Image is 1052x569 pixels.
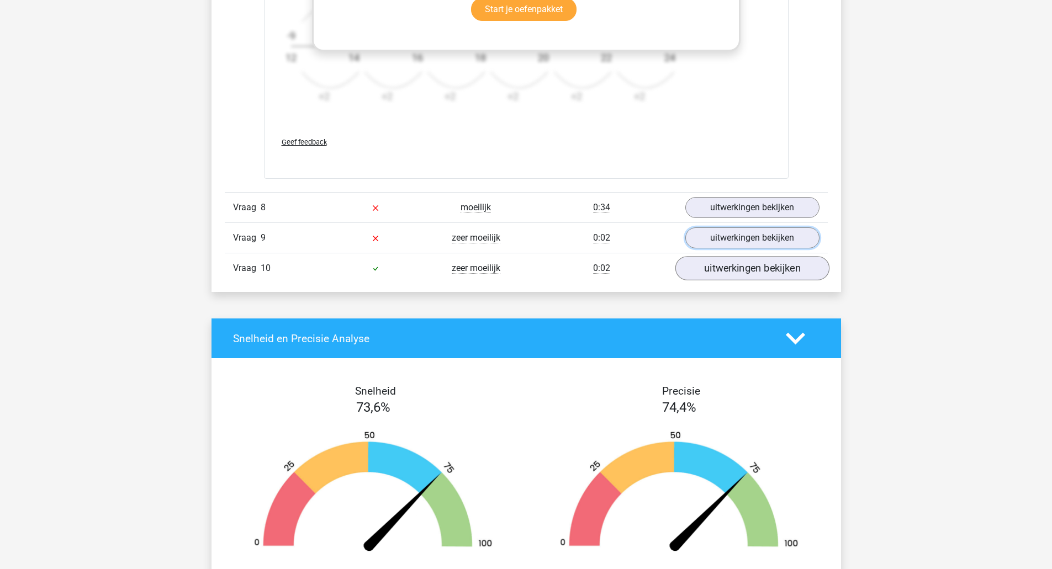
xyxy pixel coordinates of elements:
[282,138,327,146] span: Geef feedback
[348,52,360,63] text: 14
[287,30,295,41] text: -9
[461,202,491,213] span: moeilijk
[685,227,820,248] a: uitwerkingen bekijken
[319,91,330,102] text: +2
[634,91,645,102] text: +2
[508,91,519,102] text: +2
[382,91,393,102] text: +2
[233,262,261,275] span: Vraag
[538,52,549,63] text: 20
[675,256,829,280] a: uitwerkingen bekijken
[233,385,518,397] h4: Snelheid
[543,430,816,557] img: 74.2161dc2803b4.png
[539,385,824,397] h4: Precisie
[662,400,696,415] span: 74,4%
[452,263,500,274] span: zeer moeilijk
[593,232,610,243] span: 0:02
[261,263,271,273] span: 10
[261,232,266,243] span: 9
[452,232,500,243] span: zeer moeilijk
[571,91,582,102] text: +2
[261,202,266,212] span: 8
[286,52,297,63] text: 12
[233,201,261,214] span: Vraag
[233,332,769,345] h4: Snelheid en Precisie Analyse
[685,197,820,218] a: uitwerkingen bekijken
[411,52,422,63] text: 16
[237,430,510,557] img: 74.2161dc2803b4.png
[445,91,456,102] text: +2
[593,263,610,274] span: 0:02
[664,52,675,63] text: 24
[593,202,610,213] span: 0:34
[356,400,390,415] span: 73,6%
[601,52,612,63] text: 22
[233,231,261,244] span: Vraag
[474,52,485,63] text: 18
